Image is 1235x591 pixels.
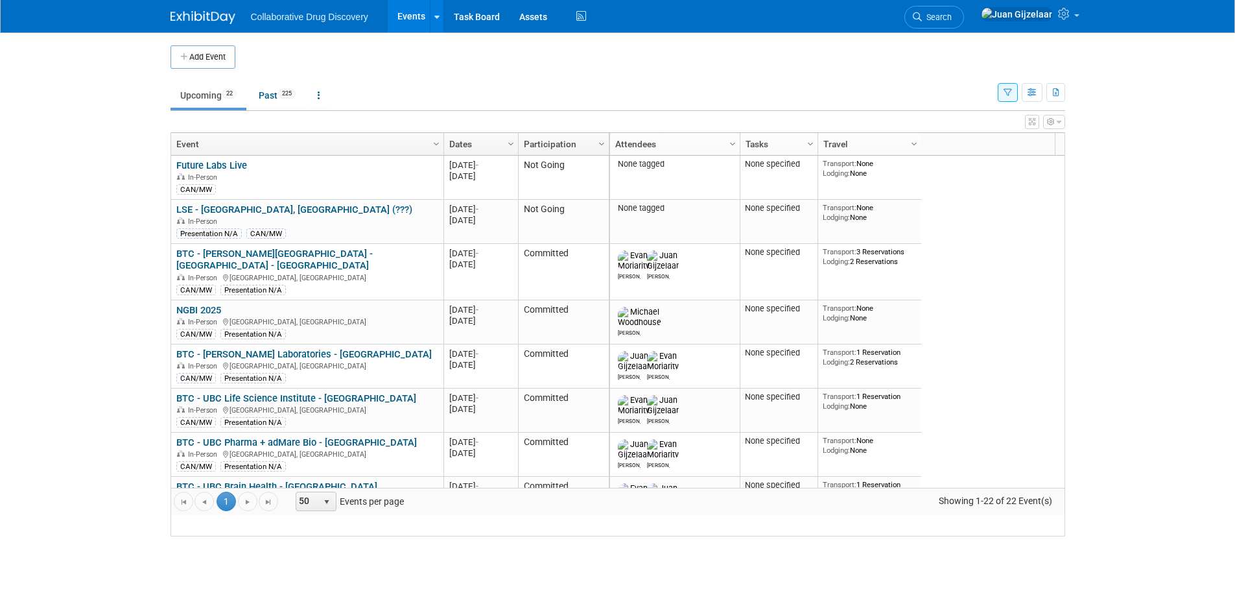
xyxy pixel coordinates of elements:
[725,133,740,152] a: Column Settings
[823,313,850,322] span: Lodging:
[476,248,478,258] span: -
[449,204,512,215] div: [DATE]
[504,133,518,152] a: Column Settings
[220,417,286,428] div: Presentation N/A
[746,133,809,155] a: Tasks
[647,372,670,380] div: Evan Moriarity
[259,492,278,511] a: Go to the last page
[176,133,435,155] a: Event
[242,497,253,507] span: Go to the next page
[518,477,609,521] td: Committed
[823,257,850,266] span: Lodging:
[449,171,512,182] div: [DATE]
[176,437,417,448] a: BTC - UBC Pharma + adMare Bio - [GEOGRAPHIC_DATA]
[647,460,670,468] div: Evan Moriarity
[727,139,738,149] span: Column Settings
[518,433,609,477] td: Committed
[178,497,189,507] span: Go to the first page
[823,133,913,155] a: Travel
[618,250,650,271] img: Evan Moriarity
[188,406,221,415] span: In-Person
[518,244,609,300] td: Committed
[220,285,286,295] div: Presentation N/A
[618,372,641,380] div: Juan Gijzelaar
[745,159,812,169] div: None specified
[176,417,216,428] div: CAN/MW
[618,271,641,280] div: Evan Moriarity
[618,439,650,460] img: Juan Gijzelaar
[449,359,512,370] div: [DATE]
[176,272,438,283] div: [GEOGRAPHIC_DATA], [GEOGRAPHIC_DATA]
[176,316,438,327] div: [GEOGRAPHIC_DATA], [GEOGRAPHIC_DATA]
[926,492,1064,510] span: Showing 1-22 of 22 Event(s)
[171,45,235,69] button: Add Event
[823,247,856,256] span: Transport:
[177,450,185,457] img: In-Person Event
[823,203,916,222] div: None None
[176,373,216,383] div: CAN/MW
[449,404,512,415] div: [DATE]
[745,436,812,446] div: None specified
[909,139,919,149] span: Column Settings
[647,250,679,271] img: Juan Gijzelaar
[745,480,812,490] div: None specified
[823,348,856,357] span: Transport:
[518,344,609,389] td: Committed
[176,285,216,295] div: CAN/MW
[823,348,916,367] div: 1 Reservation 2 Reservations
[449,133,510,155] a: Dates
[904,6,964,29] a: Search
[177,274,185,280] img: In-Person Event
[745,304,812,314] div: None specified
[429,133,443,152] a: Column Settings
[823,480,916,499] div: 1 Reservation None
[647,416,670,424] div: Juan Gijzelaar
[188,450,221,459] span: In-Person
[823,169,850,178] span: Lodging:
[449,348,512,359] div: [DATE]
[449,437,512,448] div: [DATE]
[506,139,516,149] span: Column Settings
[596,139,607,149] span: Column Settings
[823,392,916,411] div: 1 Reservation None
[188,362,221,370] span: In-Person
[745,392,812,402] div: None specified
[823,402,850,411] span: Lodging:
[176,392,416,404] a: BTC - UBC Life Science Institute - [GEOGRAPHIC_DATA]
[176,348,432,360] a: BTC - [PERSON_NAME] Laboratories - [GEOGRAPHIC_DATA]
[171,83,246,108] a: Upcoming22
[177,173,185,180] img: In-Person Event
[238,492,257,511] a: Go to the next page
[476,305,478,315] span: -
[647,271,670,280] div: Juan Gijzelaar
[188,217,221,226] span: In-Person
[171,11,235,24] img: ExhibitDay
[823,159,856,168] span: Transport:
[176,448,438,459] div: [GEOGRAPHIC_DATA], [GEOGRAPHIC_DATA]
[518,389,609,433] td: Committed
[222,89,237,99] span: 22
[199,497,209,507] span: Go to the previous page
[618,483,650,504] img: Evan Moriarity
[176,228,242,239] div: Presentation N/A
[476,481,478,491] span: -
[981,7,1053,21] img: Juan Gijzelaar
[176,329,216,339] div: CAN/MW
[176,360,438,371] div: [GEOGRAPHIC_DATA], [GEOGRAPHIC_DATA]
[177,318,185,324] img: In-Person Event
[249,83,305,108] a: Past225
[745,348,812,358] div: None specified
[220,461,286,472] div: Presentation N/A
[823,480,856,489] span: Transport:
[823,304,856,313] span: Transport:
[176,481,377,492] a: BTC - UBC Brain Health - [GEOGRAPHIC_DATA]
[594,133,609,152] a: Column Settings
[263,497,274,507] span: Go to the last page
[177,406,185,413] img: In-Person Event
[176,248,373,272] a: BTC - [PERSON_NAME][GEOGRAPHIC_DATA] - [GEOGRAPHIC_DATA] - [GEOGRAPHIC_DATA]
[823,446,850,455] span: Lodging:
[823,213,850,222] span: Lodging:
[176,160,247,171] a: Future Labs Live
[449,304,512,315] div: [DATE]
[518,200,609,244] td: Not Going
